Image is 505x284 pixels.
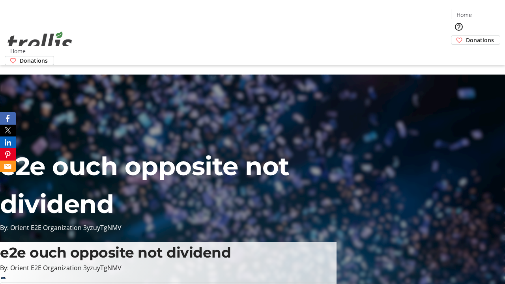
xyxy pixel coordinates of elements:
[10,47,26,55] span: Home
[5,56,54,65] a: Donations
[5,23,75,62] img: Orient E2E Organization 3yzuyTgNMV's Logo
[451,11,477,19] a: Home
[451,45,467,60] button: Cart
[456,11,472,19] span: Home
[451,35,500,45] a: Donations
[466,36,494,44] span: Donations
[20,56,48,65] span: Donations
[5,47,30,55] a: Home
[451,19,467,35] button: Help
